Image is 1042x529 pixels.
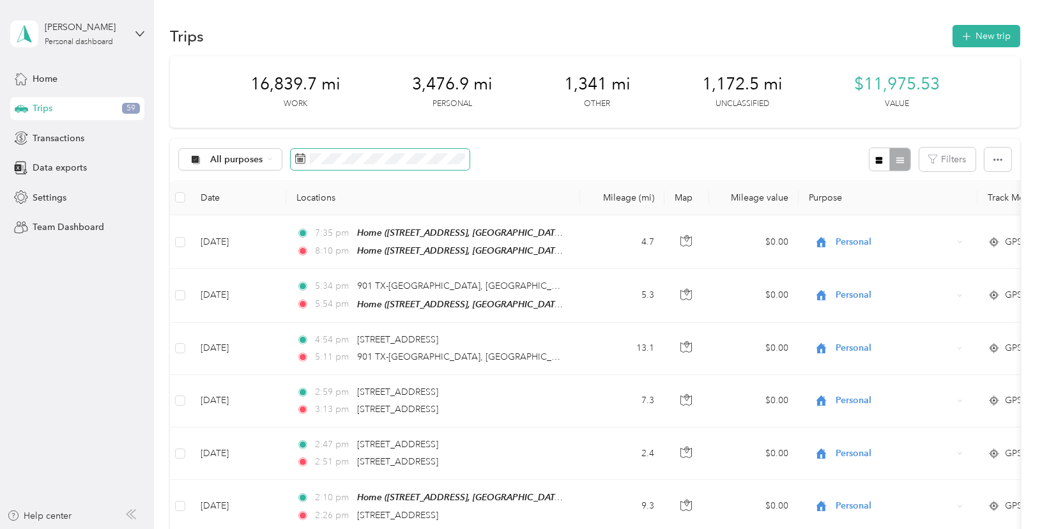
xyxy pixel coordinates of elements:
[357,510,438,521] span: [STREET_ADDRESS]
[210,155,263,164] span: All purposes
[885,98,909,110] p: Value
[836,341,953,355] span: Personal
[315,509,351,523] span: 2:26 pm
[33,132,84,145] span: Transactions
[716,98,769,110] p: Unclassified
[580,323,664,375] td: 13.1
[412,74,493,95] span: 3,476.9 mi
[315,244,351,258] span: 8:10 pm
[315,279,351,293] span: 5:34 pm
[1005,288,1022,302] span: GPS
[357,404,438,415] span: [STREET_ADDRESS]
[836,447,953,461] span: Personal
[315,385,351,399] span: 2:59 pm
[836,394,953,408] span: Personal
[580,215,664,269] td: 4.7
[854,74,940,95] span: $11,975.53
[315,226,351,240] span: 7:35 pm
[190,323,286,375] td: [DATE]
[1005,341,1022,355] span: GPS
[919,148,976,171] button: Filters
[580,180,664,215] th: Mileage (mi)
[286,180,580,215] th: Locations
[357,334,438,345] span: [STREET_ADDRESS]
[1005,235,1022,249] span: GPS
[357,387,438,397] span: [STREET_ADDRESS]
[33,161,87,174] span: Data exports
[315,333,351,347] span: 4:54 pm
[836,235,953,249] span: Personal
[564,74,631,95] span: 1,341 mi
[357,492,615,503] span: Home ([STREET_ADDRESS], [GEOGRAPHIC_DATA], [US_STATE])
[315,350,351,364] span: 5:11 pm
[702,74,783,95] span: 1,172.5 mi
[709,269,799,322] td: $0.00
[190,269,286,322] td: [DATE]
[580,427,664,480] td: 2.4
[190,375,286,427] td: [DATE]
[836,288,953,302] span: Personal
[33,102,52,115] span: Trips
[970,457,1042,529] iframe: Everlance-gr Chat Button Frame
[709,180,799,215] th: Mileage value
[284,98,307,110] p: Work
[250,74,341,95] span: 16,839.7 mi
[315,491,351,505] span: 2:10 pm
[799,180,977,215] th: Purpose
[1005,394,1022,408] span: GPS
[357,245,615,256] span: Home ([STREET_ADDRESS], [GEOGRAPHIC_DATA], [US_STATE])
[357,351,578,362] span: 901 TX-[GEOGRAPHIC_DATA], [GEOGRAPHIC_DATA]
[664,180,709,215] th: Map
[45,38,113,46] div: Personal dashboard
[709,323,799,375] td: $0.00
[836,499,953,513] span: Personal
[315,455,351,469] span: 2:51 pm
[357,439,438,450] span: [STREET_ADDRESS]
[190,427,286,480] td: [DATE]
[33,220,104,234] span: Team Dashboard
[357,227,615,238] span: Home ([STREET_ADDRESS], [GEOGRAPHIC_DATA], [US_STATE])
[33,72,57,86] span: Home
[45,20,125,34] div: [PERSON_NAME]
[7,509,72,523] button: Help center
[190,180,286,215] th: Date
[315,438,351,452] span: 2:47 pm
[122,103,140,114] span: 59
[433,98,472,110] p: Personal
[1005,447,1022,461] span: GPS
[357,280,578,291] span: 901 TX-[GEOGRAPHIC_DATA], [GEOGRAPHIC_DATA]
[953,25,1020,47] button: New trip
[580,269,664,322] td: 5.3
[190,215,286,269] td: [DATE]
[357,456,438,467] span: [STREET_ADDRESS]
[33,191,66,204] span: Settings
[315,297,351,311] span: 5:54 pm
[709,215,799,269] td: $0.00
[357,299,615,310] span: Home ([STREET_ADDRESS], [GEOGRAPHIC_DATA], [US_STATE])
[170,29,204,43] h1: Trips
[580,375,664,427] td: 7.3
[315,402,351,417] span: 3:13 pm
[709,375,799,427] td: $0.00
[584,98,610,110] p: Other
[709,427,799,480] td: $0.00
